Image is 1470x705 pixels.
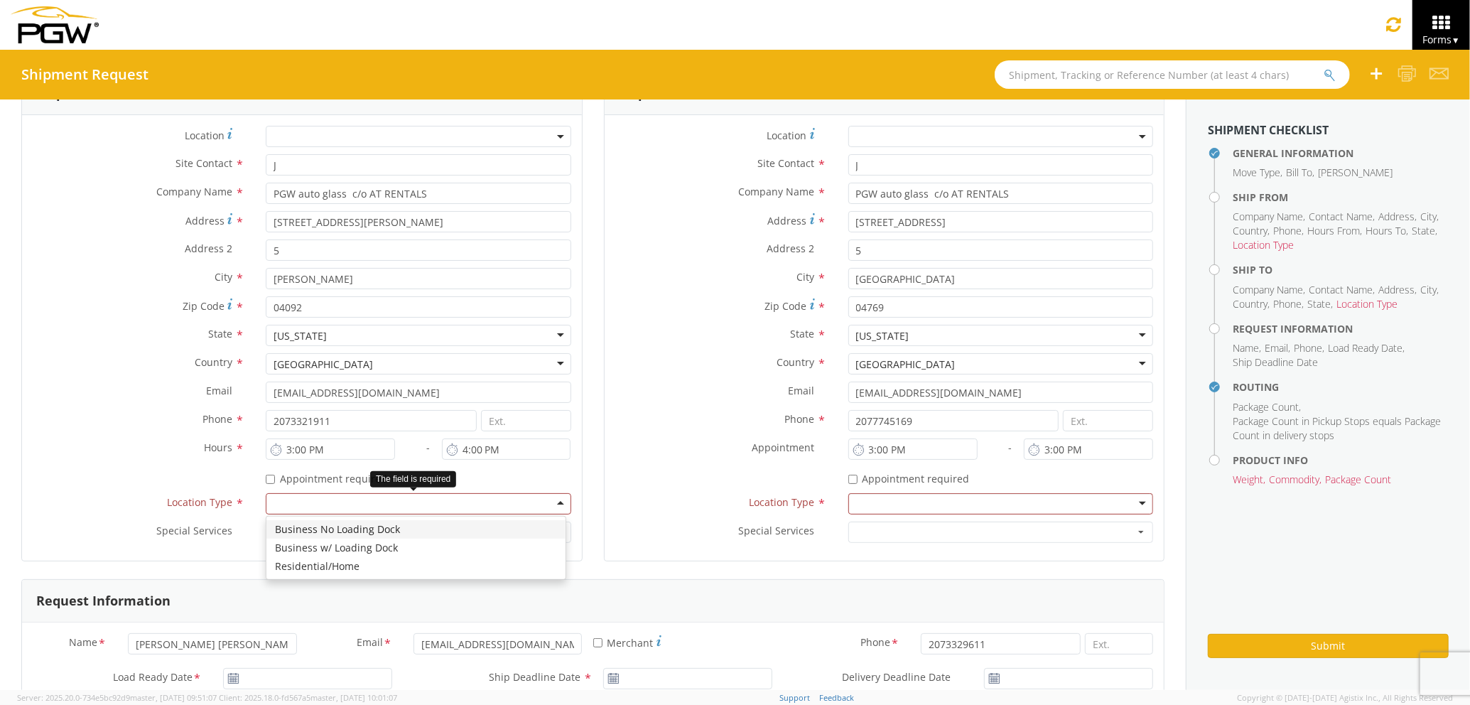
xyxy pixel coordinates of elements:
input: Ext. [481,410,571,431]
div: Business w/ Loading Dock [266,539,566,557]
span: [PERSON_NAME] [1318,166,1393,179]
span: Hours [204,441,232,454]
span: Bill To [1286,166,1312,179]
span: Site Contact [175,156,232,170]
li: , [1309,283,1375,297]
span: Country [195,355,232,369]
span: Email [1265,341,1288,355]
h4: Ship From [1233,192,1449,203]
label: Merchant [593,633,661,650]
a: Feedback [820,692,855,703]
input: Ext. [1063,410,1153,431]
input: Shipment, Tracking or Reference Number (at least 4 chars) [995,60,1350,89]
li: , [1273,224,1304,238]
div: [US_STATE] [274,329,327,343]
h4: General Information [1233,148,1449,158]
span: Phone [1273,297,1302,311]
span: Delivery Deadline Date [842,670,951,684]
button: Submit [1208,634,1449,658]
span: Appointment [752,441,815,454]
span: Ship Deadline Date [489,670,580,684]
span: Country [777,355,815,369]
span: Country [1233,297,1268,311]
li: , [1233,210,1305,224]
li: , [1307,297,1333,311]
input: Appointment required [266,475,275,484]
div: [GEOGRAPHIC_DATA] [274,357,373,372]
span: Email [789,384,815,397]
span: Address [768,214,807,227]
span: Contact Name [1309,283,1373,296]
div: Business No Loading Dock [266,520,566,539]
span: Zip Code [765,299,807,313]
h4: Routing [1233,382,1449,392]
li: , [1328,341,1405,355]
span: Special Services [739,524,815,537]
h3: Ship From Location [36,87,160,101]
li: , [1412,224,1437,238]
span: Company Name [1233,210,1303,223]
span: Commodity [1269,473,1319,486]
span: Ship Deadline Date [1233,355,1318,369]
span: Location Type [1336,297,1398,311]
li: , [1233,341,1261,355]
li: , [1265,341,1290,355]
span: Address 2 [767,242,815,255]
span: Weight [1233,473,1263,486]
span: Country [1233,224,1268,237]
span: master, [DATE] 10:01:07 [310,692,397,703]
span: Load Ready Date [1328,341,1403,355]
li: , [1233,400,1301,414]
span: Site Contact [758,156,815,170]
span: - [1008,441,1012,454]
div: Residential/Home [266,557,566,576]
strong: Shipment Checklist [1208,122,1329,138]
h4: Ship To [1233,264,1449,275]
input: Ext. [1085,633,1153,655]
span: Package Count [1325,473,1391,486]
span: Phone [202,412,232,426]
span: Package Count [1233,400,1299,414]
li: , [1286,166,1314,180]
span: Company Name [156,185,232,198]
span: Email [206,384,232,397]
h4: Shipment Request [21,67,148,82]
input: Merchant [593,638,602,647]
span: City [1420,283,1437,296]
span: State [1412,224,1435,237]
span: Phone [860,635,890,652]
li: , [1233,166,1282,180]
img: pgw-form-logo-1aaa8060b1cc70fad034.png [11,6,99,43]
span: Address [1378,283,1415,296]
span: Server: 2025.20.0-734e5bc92d9 [17,692,217,703]
h3: Request Information [36,594,171,608]
label: Appointment required [266,470,390,486]
span: - [426,441,430,454]
span: Copyright © [DATE]-[DATE] Agistix Inc., All Rights Reserved [1237,692,1453,704]
div: [GEOGRAPHIC_DATA] [856,357,956,372]
span: State [208,327,232,340]
span: Phone [1294,341,1322,355]
li: , [1273,297,1304,311]
span: Hours To [1366,224,1406,237]
span: Special Services [156,524,232,537]
h3: Ship To Location [619,87,724,101]
span: Location Type [750,495,815,509]
span: City [215,270,232,284]
span: Zip Code [183,299,225,313]
li: , [1378,210,1417,224]
input: Appointment required [848,475,858,484]
span: Phone [1273,224,1302,237]
a: Support [780,692,811,703]
span: Location Type [1233,238,1294,252]
li: , [1233,473,1265,487]
li: , [1233,297,1270,311]
span: Company Name [739,185,815,198]
li: , [1420,210,1439,224]
span: Load Ready Date [113,670,193,687]
li: , [1294,341,1324,355]
div: [US_STATE] [856,329,909,343]
li: , [1233,283,1305,297]
div: The field is required [370,471,456,488]
span: Name [69,635,97,652]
